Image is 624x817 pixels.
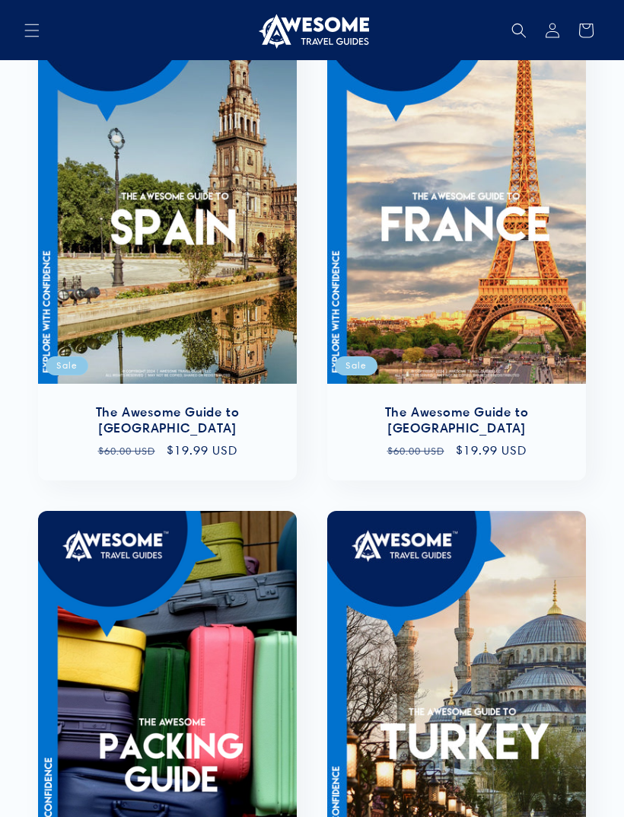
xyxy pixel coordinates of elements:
[53,404,282,436] a: The Awesome Guide to [GEOGRAPHIC_DATA]
[250,6,375,54] a: Awesome Travel Guides
[342,404,571,436] a: The Awesome Guide to [GEOGRAPHIC_DATA]
[502,14,536,47] summary: Search
[255,12,369,49] img: Awesome Travel Guides
[15,14,49,47] summary: Menu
